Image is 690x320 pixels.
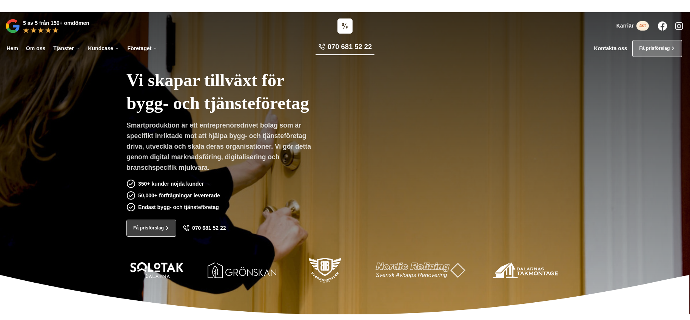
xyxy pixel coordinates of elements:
span: Få prisförslag [639,45,670,52]
a: Karriär 4st [616,21,649,31]
p: Vi vann Årets Unga Företagare i Dalarna 2024 – [3,3,687,9]
p: Endast bygg- och tjänsteföretag [138,203,219,211]
h1: Vi skapar tillväxt för bygg- och tjänsteföretag [126,61,375,120]
a: Företaget [126,40,159,57]
p: 50,000+ förfrågningar levererade [138,191,220,200]
span: Få prisförslag [133,225,164,232]
span: 070 681 52 22 [328,42,372,52]
span: 070 681 52 22 [192,225,226,231]
a: Läs pressmeddelandet här! [367,3,429,8]
a: Få prisförslag [632,40,682,57]
a: Kontakta oss [594,45,627,52]
a: Om oss [25,40,46,57]
a: Kundcase [87,40,121,57]
a: 070 681 52 22 [183,225,226,232]
a: 070 681 52 22 [316,42,374,55]
span: Karriär [616,23,634,29]
p: 350+ kunder nöjda kunder [138,180,204,188]
a: Få prisförslag [126,220,176,237]
p: Smartproduktion är ett entreprenörsdrivet bolag som är specifikt inriktade mot att hjälpa bygg- o... [126,120,317,175]
a: Hem [5,40,19,57]
span: 4st [636,21,649,31]
p: 5 av 5 från 150+ omdömen [23,19,89,27]
a: Tjänster [52,40,82,57]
